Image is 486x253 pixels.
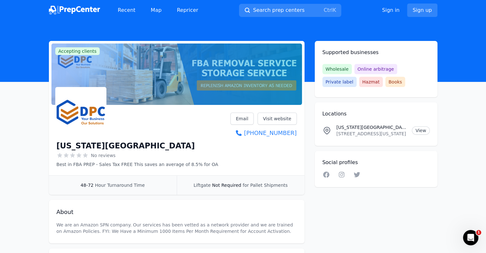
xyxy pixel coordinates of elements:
[194,183,211,188] span: Liftgate
[212,183,241,188] span: Not Required
[113,4,141,17] a: Recent
[57,88,105,137] img: Delaware Prep Center
[382,6,400,14] a: Sign in
[385,77,405,87] span: Books
[57,161,218,168] p: Best in FBA PREP - Sales Tax FREE This saves an average of 8.5% for OA
[354,64,397,74] span: Online arbitrage
[91,152,116,159] span: No reviews
[322,110,430,118] h2: Locations
[463,230,478,245] iframe: Intercom live chat
[322,77,357,87] span: Private label
[322,49,430,56] h2: Supported businesses
[253,6,305,14] span: Search prep centers
[95,183,145,188] span: Hour Turnaround Time
[172,4,204,17] a: Repricer
[336,124,407,130] p: [US_STATE][GEOGRAPHIC_DATA] Location
[412,126,429,135] a: View
[239,4,341,17] button: Search prep centersCtrlK
[146,4,167,17] a: Map
[57,208,297,217] h2: About
[407,4,437,17] a: Sign up
[476,230,481,235] span: 1
[336,130,407,137] p: [STREET_ADDRESS][US_STATE]
[324,7,333,13] kbd: Ctrl
[81,183,94,188] span: 48-72
[258,113,297,125] a: Visit website
[230,129,297,138] a: [PHONE_NUMBER]
[243,183,288,188] span: for Pallet Shipments
[322,64,352,74] span: Wholesale
[55,47,100,55] span: Accepting clients
[359,77,383,87] span: Hazmat
[322,159,430,166] h2: Social profiles
[333,7,336,13] kbd: K
[57,222,297,234] p: We are an Amazon SPN company. Our services has been vetted as a network provider and we are train...
[49,6,100,15] img: PrepCenter
[57,141,195,151] h1: [US_STATE][GEOGRAPHIC_DATA]
[230,113,254,125] a: Email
